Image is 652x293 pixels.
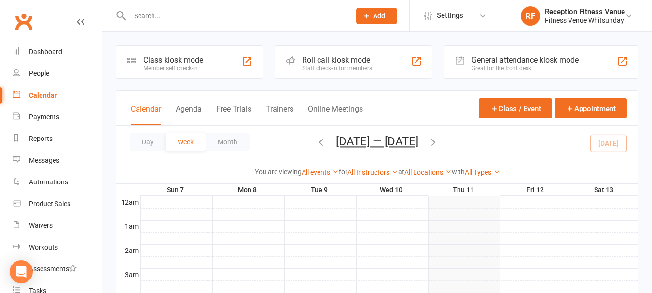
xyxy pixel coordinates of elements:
[13,171,102,193] a: Automations
[545,16,625,25] div: Fitness Venue Whitsunday
[347,168,398,176] a: All Instructors
[437,5,463,27] span: Settings
[500,184,572,196] th: Fri 12
[13,215,102,237] a: Waivers
[284,184,356,196] th: Tue 9
[212,184,284,196] th: Mon 8
[255,168,302,176] strong: You are viewing
[143,56,203,65] div: Class kiosk mode
[452,168,465,176] strong: with
[116,268,140,280] th: 3am
[116,220,140,232] th: 1am
[216,104,251,125] button: Free Trials
[339,168,347,176] strong: for
[302,168,339,176] a: All events
[12,10,36,34] a: Clubworx
[29,178,68,186] div: Automations
[13,41,102,63] a: Dashboard
[465,168,500,176] a: All Types
[13,150,102,171] a: Messages
[166,133,206,151] button: Week
[472,65,579,71] div: Great for the front desk
[308,104,363,125] button: Online Meetings
[13,193,102,215] a: Product Sales
[29,156,59,164] div: Messages
[13,128,102,150] a: Reports
[206,133,250,151] button: Month
[545,7,625,16] div: Reception Fitness Venue
[13,106,102,128] a: Payments
[521,6,540,26] div: RF
[140,184,212,196] th: Sun 7
[428,184,500,196] th: Thu 11
[373,12,385,20] span: Add
[29,135,53,142] div: Reports
[143,65,203,71] div: Member self check-in
[13,258,102,280] a: Assessments
[29,70,49,77] div: People
[404,168,452,176] a: All Locations
[10,260,33,283] div: Open Intercom Messenger
[29,243,58,251] div: Workouts
[356,8,397,24] button: Add
[127,9,344,23] input: Search...
[13,237,102,258] a: Workouts
[479,98,552,118] button: Class / Event
[29,200,70,208] div: Product Sales
[302,56,372,65] div: Roll call kiosk mode
[336,135,418,148] button: [DATE] — [DATE]
[29,91,57,99] div: Calendar
[29,113,59,121] div: Payments
[13,63,102,84] a: People
[116,244,140,256] th: 2am
[131,104,161,125] button: Calendar
[398,168,404,176] strong: at
[302,65,372,71] div: Staff check-in for members
[116,196,140,208] th: 12am
[29,48,62,56] div: Dashboard
[356,184,428,196] th: Wed 10
[13,84,102,106] a: Calendar
[29,222,53,229] div: Waivers
[572,184,638,196] th: Sat 13
[130,133,166,151] button: Day
[266,104,293,125] button: Trainers
[472,56,579,65] div: General attendance kiosk mode
[29,265,77,273] div: Assessments
[176,104,202,125] button: Agenda
[555,98,627,118] button: Appointment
